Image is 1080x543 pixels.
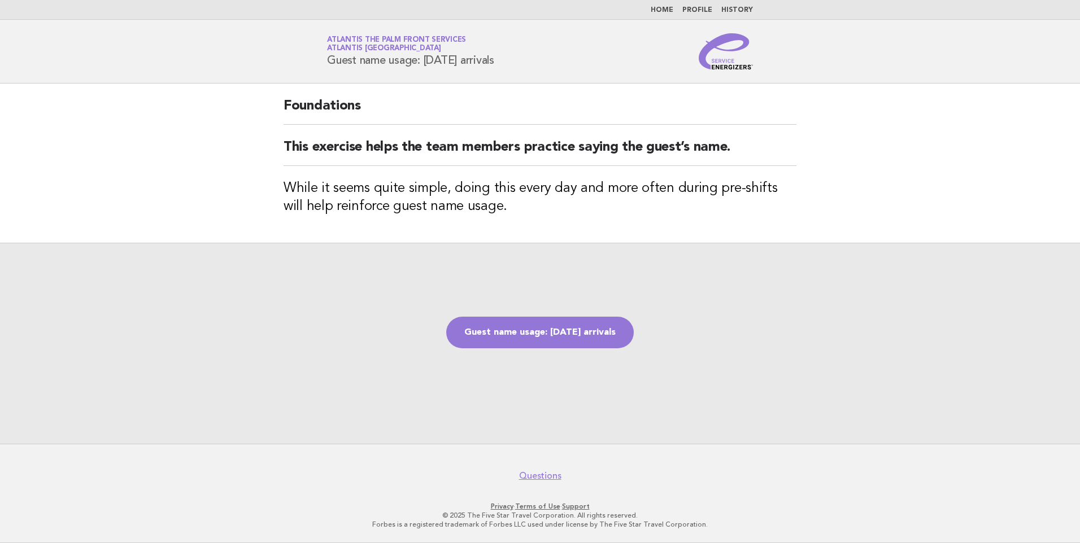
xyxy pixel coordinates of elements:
a: Atlantis The Palm Front ServicesAtlantis [GEOGRAPHIC_DATA] [327,36,466,52]
a: Guest name usage: [DATE] arrivals [446,317,634,348]
h1: Guest name usage: [DATE] arrivals [327,37,494,66]
a: Questions [519,470,561,481]
a: History [721,7,753,14]
span: Atlantis [GEOGRAPHIC_DATA] [327,45,441,52]
img: Service Energizers [699,33,753,69]
h2: Foundations [284,97,796,125]
a: Terms of Use [515,502,560,510]
p: © 2025 The Five Star Travel Corporation. All rights reserved. [194,511,886,520]
a: Support [562,502,590,510]
a: Privacy [491,502,513,510]
p: Forbes is a registered trademark of Forbes LLC used under license by The Five Star Travel Corpora... [194,520,886,529]
a: Home [651,7,673,14]
h3: While it seems quite simple, doing this every day and more often during pre-shifts will help rein... [284,179,796,216]
h2: This exercise helps the team members practice saying the guest’s name. [284,138,796,166]
a: Profile [682,7,712,14]
p: · · [194,502,886,511]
